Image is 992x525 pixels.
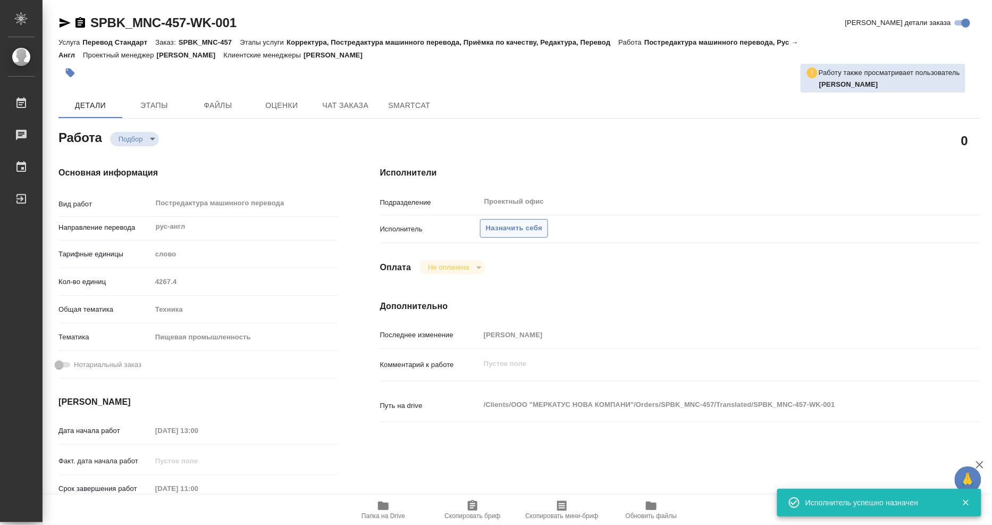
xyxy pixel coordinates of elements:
[955,466,981,493] button: 🙏
[525,512,598,520] span: Скопировать мини-бриф
[74,16,87,29] button: Скопировать ссылку
[224,51,304,59] p: Клиентские менеджеры
[74,360,141,370] span: Нотариальный заказ
[110,132,159,146] div: Подбор
[152,301,338,319] div: Техника
[845,18,951,28] span: [PERSON_NAME] детали заказа
[425,263,472,272] button: Не оплачена
[619,38,645,46] p: Работа
[480,219,548,238] button: Назначить себя
[380,166,980,179] h4: Исполнители
[157,51,224,59] p: [PERSON_NAME]
[480,396,930,414] textarea: /Clients/ООО "МЕРКАТУС НОВА КОМПАНИ"/Orders/SPBK_MNC-457/Translated/SPBK_MNC-457-WK-001
[380,401,480,411] p: Путь на drive
[380,197,480,208] p: Подразделение
[152,328,338,346] div: Пищевая промышленность
[58,16,71,29] button: Скопировать ссылку для ЯМессенджера
[486,222,542,235] span: Назначить себя
[819,79,960,90] p: Кушниров Алексей
[152,274,338,289] input: Пустое поле
[380,360,480,370] p: Комментарий к работе
[959,469,977,491] span: 🙏
[58,222,152,233] p: Направление перевода
[961,131,968,149] h2: 0
[90,15,237,30] a: SPBK_MNC-457-WK-001
[129,99,180,112] span: Этапы
[58,484,152,494] p: Срок завершения работ
[380,224,480,235] p: Исполнитель
[58,332,152,343] p: Тематика
[256,99,307,112] span: Оценки
[517,495,607,525] button: Скопировать мини-бриф
[380,261,411,274] h4: Оплата
[819,80,878,88] b: [PERSON_NAME]
[320,99,371,112] span: Чат заказа
[58,277,152,287] p: Кол-во единиц
[362,512,405,520] span: Папка на Drive
[626,512,677,520] span: Обновить файлы
[380,300,980,313] h4: Дополнительно
[428,495,517,525] button: Скопировать бриф
[58,38,82,46] p: Услуга
[152,245,338,263] div: слово
[115,135,146,144] button: Подбор
[58,61,82,85] button: Добавить тэг
[339,495,428,525] button: Папка на Drive
[955,498,977,507] button: Закрыть
[83,51,156,59] p: Проектный менеджер
[419,260,485,274] div: Подбор
[805,497,946,508] div: Исполнитель успешно назначен
[444,512,500,520] span: Скопировать бриф
[58,199,152,210] p: Вид работ
[58,426,152,436] p: Дата начала работ
[58,456,152,466] p: Факт. дата начала работ
[58,249,152,260] p: Тарифные единицы
[287,38,618,46] p: Корректура, Постредактура машинного перевода, Приёмка по качеству, Редактура, Перевод
[380,330,480,340] p: Последнее изменение
[179,38,240,46] p: SPBK_MNC-457
[384,99,435,112] span: SmartCat
[152,423,245,438] input: Пустое поле
[58,166,338,179] h4: Основная информация
[82,38,155,46] p: Перевод Стандарт
[304,51,371,59] p: [PERSON_NAME]
[152,453,245,469] input: Пустое поле
[65,99,116,112] span: Детали
[58,304,152,315] p: Общая тематика
[819,68,960,78] p: Работу также просматривает пользователь
[192,99,243,112] span: Файлы
[152,481,245,496] input: Пустое поле
[58,396,338,409] h4: [PERSON_NAME]
[240,38,287,46] p: Этапы услуги
[607,495,696,525] button: Обновить файлы
[58,127,102,146] h2: Работа
[480,327,930,343] input: Пустое поле
[155,38,178,46] p: Заказ:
